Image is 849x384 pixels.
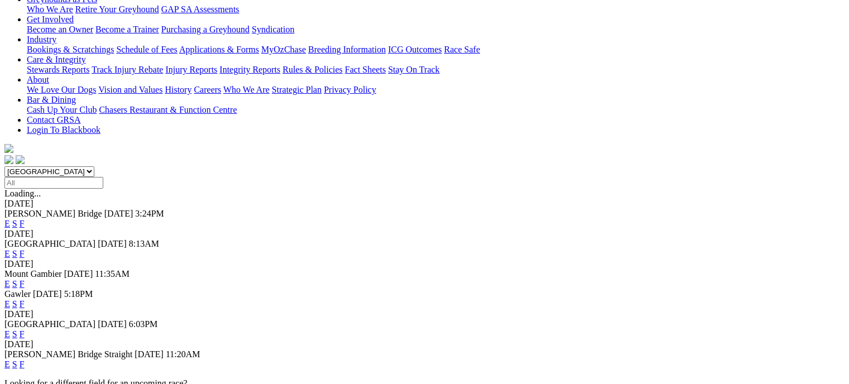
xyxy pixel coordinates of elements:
a: F [20,359,25,369]
a: Breeding Information [308,45,386,54]
span: [DATE] [33,289,62,299]
span: [DATE] [98,319,127,329]
a: History [165,85,191,94]
a: F [20,329,25,339]
span: 5:18PM [64,289,93,299]
a: Contact GRSA [27,115,80,124]
a: Who We Are [223,85,270,94]
div: Get Involved [27,25,845,35]
a: We Love Our Dogs [27,85,96,94]
a: Careers [194,85,221,94]
span: 11:20AM [166,349,200,359]
a: Bar & Dining [27,95,76,104]
img: twitter.svg [16,155,25,164]
a: Syndication [252,25,294,34]
input: Select date [4,177,103,189]
a: Race Safe [444,45,479,54]
a: Privacy Policy [324,85,376,94]
a: About [27,75,49,84]
a: F [20,279,25,289]
a: Schedule of Fees [116,45,177,54]
a: Stay On Track [388,65,439,74]
a: S [12,219,17,228]
div: About [27,85,845,95]
div: Industry [27,45,845,55]
a: Vision and Values [98,85,162,94]
div: [DATE] [4,259,845,269]
span: 8:13AM [129,239,159,248]
a: F [20,249,25,258]
span: 6:03PM [129,319,158,329]
a: Industry [27,35,56,44]
span: [DATE] [104,209,133,218]
a: E [4,279,10,289]
span: [GEOGRAPHIC_DATA] [4,319,95,329]
a: F [20,299,25,309]
a: Care & Integrity [27,55,86,64]
span: [PERSON_NAME] Bridge [4,209,102,218]
a: S [12,299,17,309]
a: E [4,219,10,228]
a: Track Injury Rebate [92,65,163,74]
a: Strategic Plan [272,85,322,94]
a: E [4,329,10,339]
span: 11:35AM [95,269,129,279]
a: S [12,249,17,258]
span: [DATE] [98,239,127,248]
a: Chasers Restaurant & Function Centre [99,105,237,114]
span: Loading... [4,189,41,198]
a: S [12,279,17,289]
div: [DATE] [4,199,845,209]
a: E [4,359,10,369]
a: S [12,329,17,339]
a: Fact Sheets [345,65,386,74]
a: Become an Owner [27,25,93,34]
a: Retire Your Greyhound [75,4,159,14]
span: Mount Gambier [4,269,62,279]
a: Get Involved [27,15,74,24]
a: ICG Outcomes [388,45,442,54]
div: Bar & Dining [27,105,845,115]
a: Applications & Forms [179,45,259,54]
span: [PERSON_NAME] Bridge Straight [4,349,132,359]
div: [DATE] [4,309,845,319]
a: E [4,249,10,258]
a: Become a Trainer [95,25,159,34]
a: E [4,299,10,309]
a: S [12,359,17,369]
span: Gawler [4,289,31,299]
div: [DATE] [4,229,845,239]
a: Cash Up Your Club [27,105,97,114]
img: facebook.svg [4,155,13,164]
a: MyOzChase [261,45,306,54]
a: GAP SA Assessments [161,4,239,14]
a: Who We Are [27,4,73,14]
a: F [20,219,25,228]
a: Login To Blackbook [27,125,100,135]
span: 3:24PM [135,209,164,218]
div: [DATE] [4,339,845,349]
div: Greyhounds as Pets [27,4,845,15]
a: Integrity Reports [219,65,280,74]
img: logo-grsa-white.png [4,144,13,153]
span: [DATE] [64,269,93,279]
div: Care & Integrity [27,65,845,75]
a: Purchasing a Greyhound [161,25,250,34]
span: [GEOGRAPHIC_DATA] [4,239,95,248]
a: Rules & Policies [282,65,343,74]
span: [DATE] [135,349,164,359]
a: Stewards Reports [27,65,89,74]
a: Bookings & Scratchings [27,45,114,54]
a: Injury Reports [165,65,217,74]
